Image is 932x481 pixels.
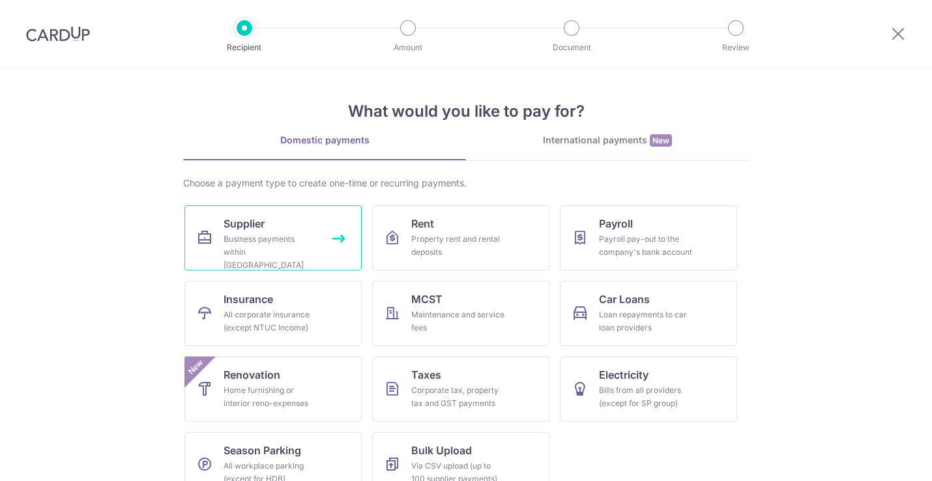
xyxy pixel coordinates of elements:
[523,41,620,54] p: Document
[372,205,549,270] a: RentProperty rent and rental deposits
[599,384,693,410] div: Bills from all providers (except for SP group)
[224,291,273,307] span: Insurance
[224,216,265,231] span: Supplier
[599,291,650,307] span: Car Loans
[184,205,362,270] a: SupplierBusiness payments within [GEOGRAPHIC_DATA]
[560,357,737,422] a: ElectricityBills from all providers (except for SP group)
[411,291,443,307] span: MCST
[185,357,207,378] span: New
[599,308,693,334] div: Loan repayments to car loan providers
[196,41,293,54] p: Recipient
[411,384,505,410] div: Corporate tax, property tax and GST payments
[30,9,57,21] span: Help
[360,41,456,54] p: Amount
[184,357,362,422] a: RenovationHome furnishing or interior reno-expensesNew
[183,134,466,147] div: Domestic payments
[372,281,549,346] a: MCSTMaintenance and service fees
[650,134,672,147] span: New
[224,233,317,272] div: Business payments within [GEOGRAPHIC_DATA]
[26,26,90,42] img: CardUp
[688,41,784,54] p: Review
[599,216,633,231] span: Payroll
[224,308,317,334] div: All corporate insurance (except NTUC Income)
[224,384,317,410] div: Home furnishing or interior reno-expenses
[411,443,472,458] span: Bulk Upload
[224,367,280,383] span: Renovation
[560,205,737,270] a: PayrollPayroll pay-out to the company's bank account
[411,233,505,259] div: Property rent and rental deposits
[560,281,737,346] a: Car LoansLoan repayments to car loan providers
[466,134,749,147] div: International payments
[372,357,549,422] a: TaxesCorporate tax, property tax and GST payments
[224,443,301,458] span: Season Parking
[411,216,434,231] span: Rent
[184,281,362,346] a: InsuranceAll corporate insurance (except NTUC Income)
[411,308,505,334] div: Maintenance and service fees
[599,367,648,383] span: Electricity
[183,100,749,123] h4: What would you like to pay for?
[411,367,441,383] span: Taxes
[183,177,749,190] div: Choose a payment type to create one-time or recurring payments.
[599,233,693,259] div: Payroll pay-out to the company's bank account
